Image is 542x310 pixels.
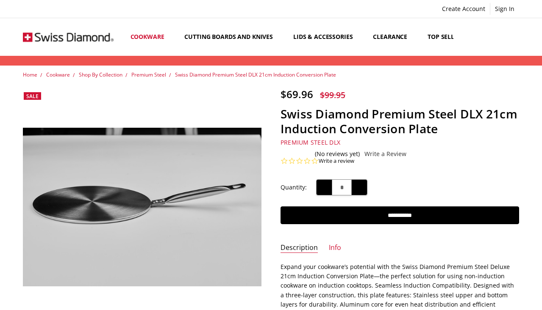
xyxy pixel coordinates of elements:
[123,18,178,56] a: Cookware
[46,71,70,78] a: Cookware
[177,18,286,56] a: Cutting boards and knives
[315,151,360,157] span: (No reviews yet)
[437,3,490,15] a: Create Account
[26,93,39,100] span: Sale
[175,71,336,78] a: Swiss Diamond Premium Steel DLX 21cm Induction Conversion Plate
[281,183,307,192] label: Quantity:
[329,243,341,253] a: Info
[281,243,318,253] a: Description
[364,151,406,157] a: Write a Review
[366,18,420,56] a: Clearance
[23,19,114,55] img: Free Shipping On Every Order
[286,18,366,56] a: Lids & Accessories
[281,107,519,136] h1: Swiss Diamond Premium Steel DLX 21cm Induction Conversion Plate
[281,138,340,146] a: Premium Steel DLX
[79,71,122,78] a: Shop By Collection
[420,18,472,56] a: Top Sellers
[319,157,354,165] a: Write a review
[281,87,313,101] span: $69.96
[320,89,345,101] span: $99.95
[23,128,261,286] img: Swiss Diamond Premium Steel DLX 21cm Induction Conversion Plate
[490,3,519,15] a: Sign In
[23,71,37,78] a: Home
[131,71,166,78] a: Premium Steel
